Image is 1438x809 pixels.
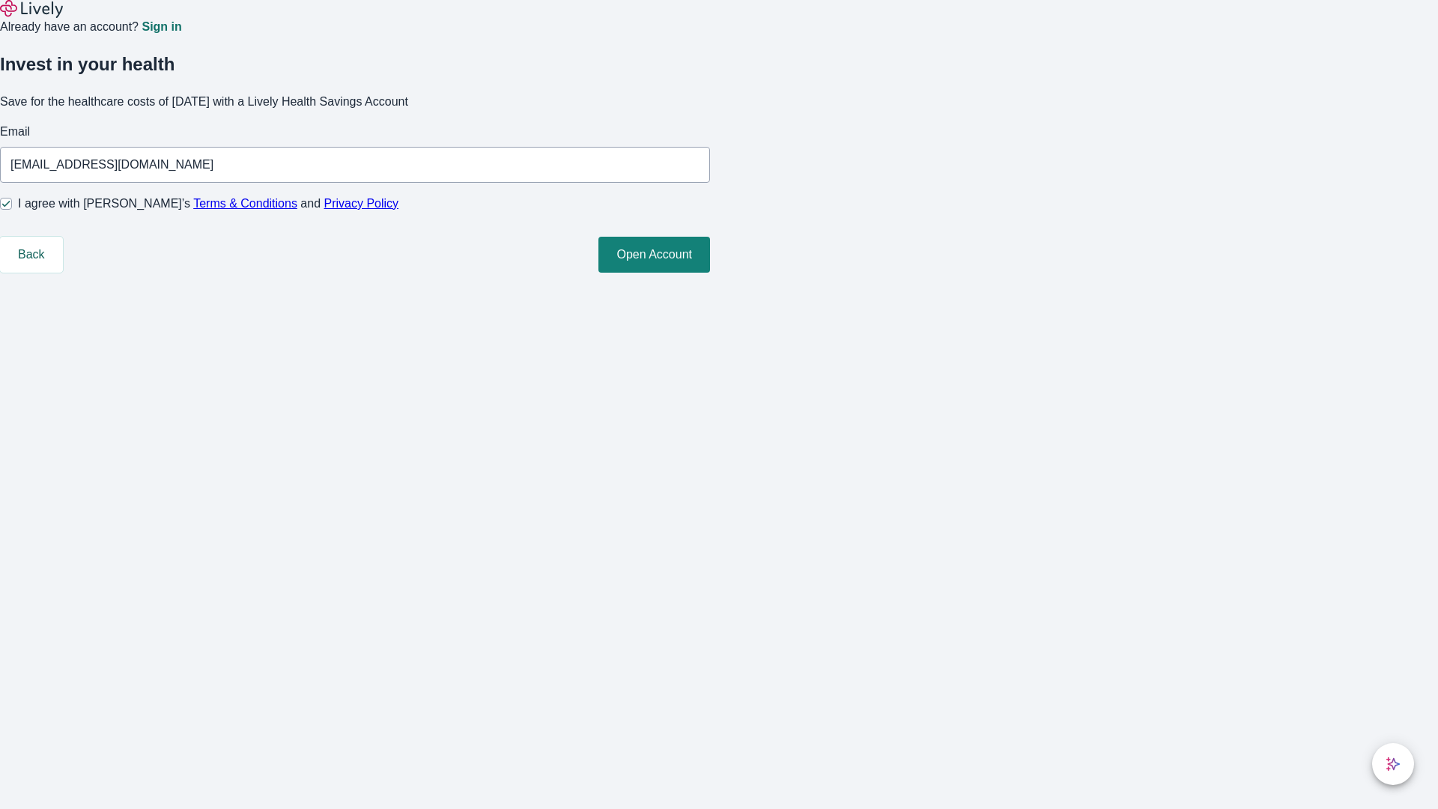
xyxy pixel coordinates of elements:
button: Open Account [598,237,710,273]
svg: Lively AI Assistant [1386,757,1401,772]
a: Terms & Conditions [193,197,297,210]
a: Sign in [142,21,181,33]
span: I agree with [PERSON_NAME]’s and [18,195,398,213]
a: Privacy Policy [324,197,399,210]
button: chat [1372,743,1414,785]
